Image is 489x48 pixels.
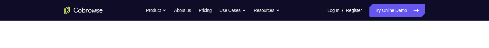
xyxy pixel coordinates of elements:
[346,4,362,17] a: Register
[64,6,103,14] a: Go to the home page
[220,4,246,17] button: Use Cases
[146,4,166,17] button: Product
[199,4,211,17] a: Pricing
[174,4,191,17] a: About us
[369,4,425,17] a: Try Online Demo
[254,4,280,17] button: Resources
[328,4,339,17] a: Log In
[342,6,343,14] span: /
